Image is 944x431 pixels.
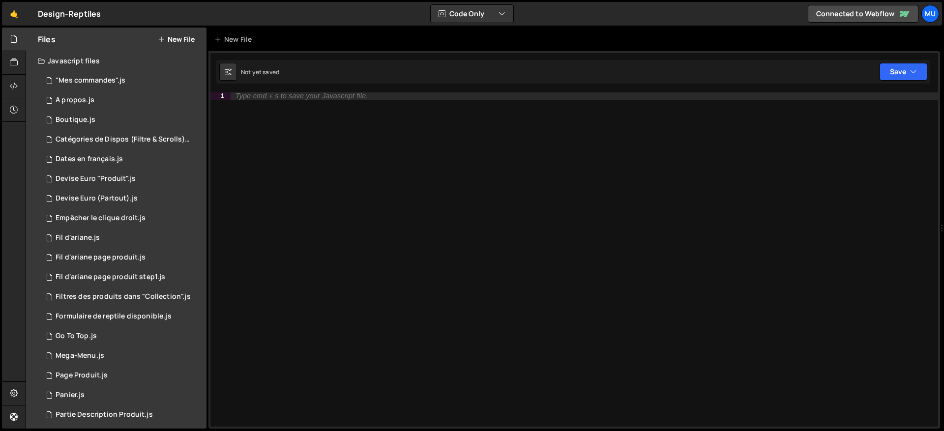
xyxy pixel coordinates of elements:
div: Devise Euro "Produit".js [56,174,136,183]
div: Catégories de Dispos (Filtre & Scrolls).js [56,135,191,144]
div: 16910/47448.js [38,248,206,267]
a: 🤙 [2,2,26,26]
div: Panier.js [56,391,85,400]
div: Javascript files [26,51,206,71]
div: 16910/46547.js [38,71,206,90]
div: "Mes commandes".js [56,76,125,85]
a: Connected to Webflow [808,5,918,23]
div: Page Produit.js [56,371,108,380]
div: 16910/46616.js [38,326,206,346]
div: 1 [210,92,231,100]
div: Not yet saved [241,68,279,76]
div: Partie Description Produit.js [56,410,153,419]
div: Fil d'ariane page produit step1.js [56,273,165,282]
div: Devise Euro (Partout).js [56,194,138,203]
a: Mu [921,5,939,23]
div: Dates en français.js [56,155,123,164]
div: Filtres des produits dans "Collection".js [56,292,191,301]
div: 16910/47449.js [38,267,206,287]
div: Boutique.js [56,115,95,124]
div: 16910/46494.js [38,287,209,307]
div: Type cmd + s to save your Javascript file. [236,93,368,100]
div: Fil d'ariane.js [56,233,100,242]
div: Go To Top.js [56,332,97,341]
div: 16910/46617.js [38,307,206,326]
div: Fil d'ariane page produit.js [56,253,146,262]
div: 16910/46629.js [38,208,206,228]
div: Formulaire de reptile disponible.js [56,312,172,321]
h2: Files [38,34,56,45]
button: New File [158,35,195,43]
div: 16910/47102.js [38,169,206,189]
div: 16910/46591.js [38,346,206,366]
div: A propos.js [56,96,94,105]
div: Mega-Menu.js [56,351,104,360]
div: 16910/46502.js [38,130,210,149]
div: 16910/47140.js [38,228,206,248]
div: 16910/47101.js [38,189,206,208]
div: 16910/47024.js [38,90,206,110]
div: 16910/47447.js [38,385,206,405]
div: Design-Reptiles [38,8,101,20]
div: 16910/46780.js [38,405,206,425]
div: Empêcher le clique droit.js [56,214,146,223]
button: Code Only [431,5,513,23]
div: 16910/46781.js [38,149,206,169]
div: New File [214,34,256,44]
button: Save [880,63,927,81]
div: 16910/46527.js [38,110,206,130]
div: 16910/46562.js [38,366,206,385]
